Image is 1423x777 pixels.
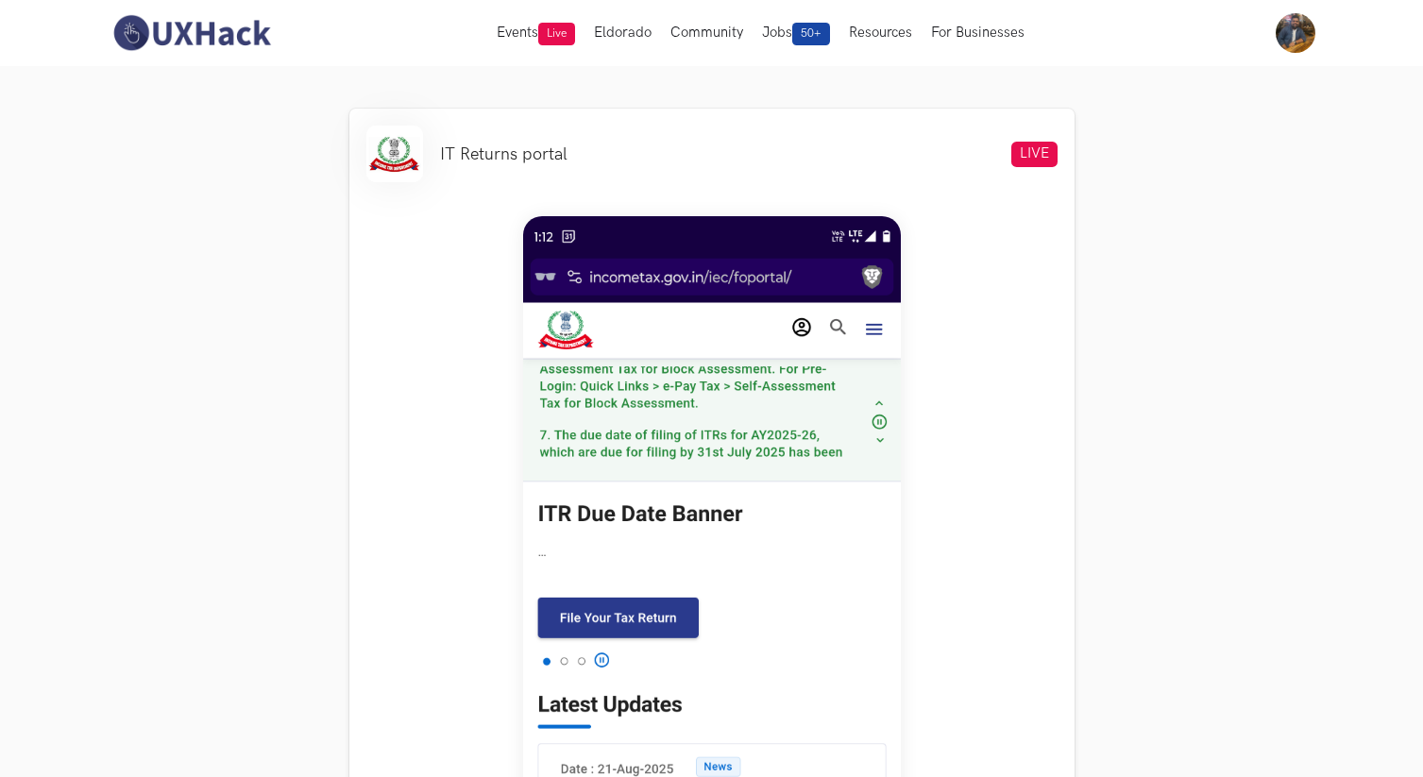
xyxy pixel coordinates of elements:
li: IT Returns portal [440,144,568,164]
img: UXHack-logo.png [108,13,276,53]
span: Live [538,23,575,45]
img: Your profile pic [1276,13,1315,53]
span: 50+ [792,23,830,45]
span: LIVE [1011,142,1058,167]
